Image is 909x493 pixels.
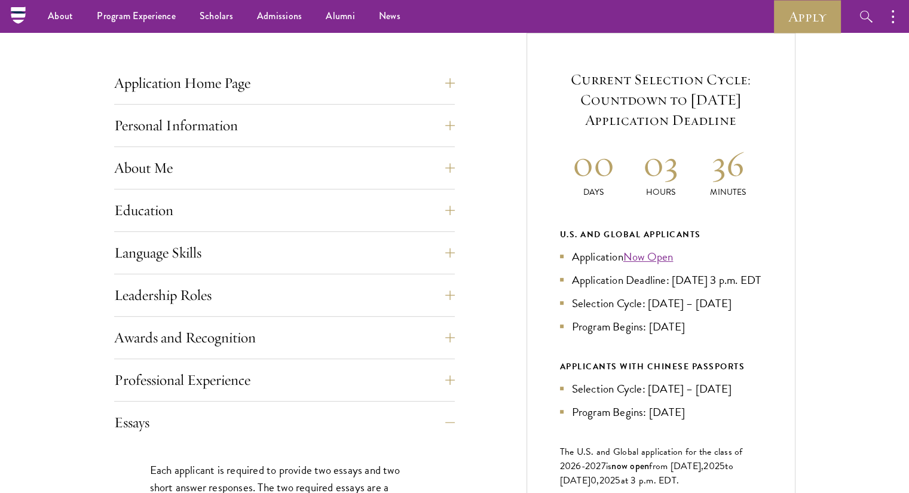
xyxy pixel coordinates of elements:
li: Selection Cycle: [DATE] – [DATE] [560,295,762,312]
button: About Me [114,154,455,182]
span: 7 [601,459,606,473]
h2: 03 [627,141,694,186]
span: 202 [703,459,720,473]
span: now open [611,459,649,473]
span: is [606,459,612,473]
button: Leadership Roles [114,281,455,310]
span: 5 [720,459,725,473]
button: Awards and Recognition [114,323,455,352]
span: 0 [590,473,596,488]
h5: Current Selection Cycle: Countdown to [DATE] Application Deadline [560,69,762,130]
span: at 3 p.m. EDT. [621,473,680,488]
button: Essays [114,408,455,437]
a: Now Open [623,248,674,265]
li: Selection Cycle: [DATE] – [DATE] [560,380,762,397]
span: from [DATE], [649,459,703,473]
div: U.S. and Global Applicants [560,227,762,242]
span: -202 [581,459,601,473]
span: The U.S. and Global application for the class of 202 [560,445,743,473]
span: 5 [615,473,620,488]
h2: 00 [560,141,628,186]
button: Professional Experience [114,366,455,394]
button: Language Skills [114,238,455,267]
li: Program Begins: [DATE] [560,403,762,421]
div: APPLICANTS WITH CHINESE PASSPORTS [560,359,762,374]
span: , [596,473,599,488]
button: Personal Information [114,111,455,140]
li: Program Begins: [DATE] [560,318,762,335]
button: Education [114,196,455,225]
p: Hours [627,186,694,198]
p: Minutes [694,186,762,198]
span: 202 [599,473,616,488]
p: Days [560,186,628,198]
button: Application Home Page [114,69,455,97]
span: 6 [576,459,581,473]
span: to [DATE] [560,459,733,488]
li: Application [560,248,762,265]
h2: 36 [694,141,762,186]
li: Application Deadline: [DATE] 3 p.m. EDT [560,271,762,289]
